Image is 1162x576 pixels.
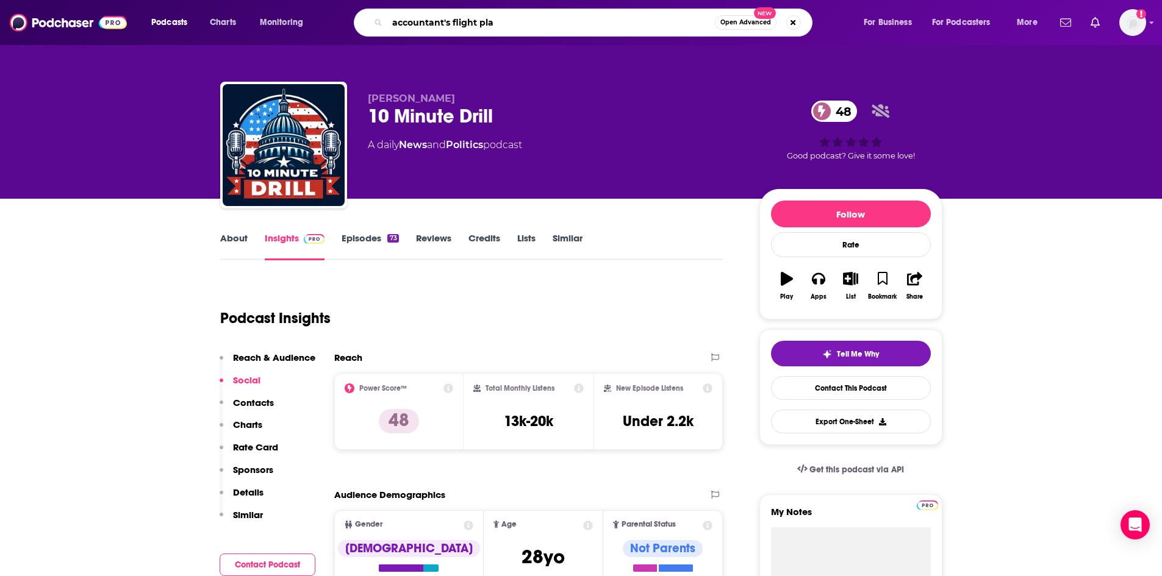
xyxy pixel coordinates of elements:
h2: New Episode Listens [616,384,683,393]
button: Similar [220,509,263,532]
button: Reach & Audience [220,352,315,374]
div: Share [906,293,923,300]
div: List [846,293,856,300]
a: Charts [202,13,243,32]
span: Age [501,521,517,528]
span: New [754,7,776,19]
h3: 13k-20k [504,412,553,430]
img: User Profile [1119,9,1146,36]
span: 48 [823,101,858,122]
button: Charts [220,419,262,441]
h3: Under 2.2k [623,412,694,430]
p: 48 [379,409,419,433]
a: Similar [553,232,583,260]
a: Get this podcast via API [787,455,914,485]
a: InsightsPodchaser Pro [265,232,325,260]
span: Gender [355,521,382,528]
div: Apps [811,293,827,300]
button: open menu [143,13,203,32]
button: open menu [855,13,927,32]
img: Podchaser Pro [917,500,938,510]
span: For Business [864,14,912,31]
h1: Podcast Insights [220,309,331,327]
button: Bookmark [867,264,898,308]
button: Show profile menu [1119,9,1146,36]
div: Rate [771,232,931,257]
button: tell me why sparkleTell Me Why [771,341,931,366]
button: Contacts [220,397,274,419]
span: Monitoring [260,14,303,31]
h2: Total Monthly Listens [486,384,554,393]
button: Export One-Sheet [771,410,931,433]
button: Rate Card [220,441,278,464]
div: Bookmark [868,293,897,300]
div: A daily podcast [368,138,522,152]
span: Tell Me Why [837,349,879,359]
button: Contact Podcast [220,553,315,576]
button: Sponsors [220,464,273,486]
a: Credits [468,232,500,260]
p: Charts [233,419,262,430]
span: More [1017,14,1038,31]
a: Show notifications dropdown [1055,12,1076,33]
button: Details [220,486,264,509]
h2: Power Score™ [359,384,407,393]
input: Search podcasts, credits, & more... [387,13,715,32]
button: open menu [1008,13,1053,32]
button: Follow [771,201,931,227]
img: tell me why sparkle [822,349,832,359]
span: Open Advanced [720,20,771,26]
img: Podchaser Pro [304,234,325,244]
a: Episodes73 [342,232,398,260]
button: Share [898,264,930,308]
span: Logged in as winmo [1119,9,1146,36]
a: Show notifications dropdown [1086,12,1105,33]
div: 48Good podcast? Give it some love! [759,93,942,168]
p: Contacts [233,397,274,408]
button: List [834,264,866,308]
span: [PERSON_NAME] [368,93,455,104]
div: Play [780,293,793,300]
span: Charts [210,14,236,31]
div: [DEMOGRAPHIC_DATA] [338,540,480,557]
span: For Podcasters [932,14,991,31]
span: Good podcast? Give it some love! [787,151,915,160]
label: My Notes [771,506,931,527]
p: Social [233,374,260,386]
p: Reach & Audience [233,352,315,363]
div: Search podcasts, credits, & more... [365,9,824,37]
span: Podcasts [151,14,187,31]
button: open menu [924,13,1008,32]
a: Reviews [416,232,451,260]
h2: Audience Demographics [334,489,445,500]
button: Play [771,264,803,308]
span: and [427,139,446,151]
a: About [220,232,248,260]
p: Similar [233,509,263,521]
a: Lists [517,232,536,260]
p: Rate Card [233,441,278,453]
span: Get this podcast via API [809,464,904,475]
span: Parental Status [622,521,676,528]
button: Open AdvancedNew [715,15,776,30]
a: Pro website [917,499,938,510]
button: Social [220,374,260,397]
div: 73 [387,234,398,243]
img: Podchaser - Follow, Share and Rate Podcasts [10,11,127,34]
a: 48 [811,101,858,122]
svg: Add a profile image [1136,9,1146,19]
p: Sponsors [233,464,273,475]
div: Open Intercom Messenger [1121,510,1150,539]
h2: Reach [334,352,362,363]
a: News [399,139,427,151]
p: Details [233,486,264,498]
button: Apps [803,264,834,308]
a: Politics [446,139,483,151]
span: 28 yo [522,545,565,569]
div: Not Parents [623,540,703,557]
a: Contact This Podcast [771,376,931,400]
img: 10 Minute Drill [223,84,345,206]
button: open menu [251,13,319,32]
